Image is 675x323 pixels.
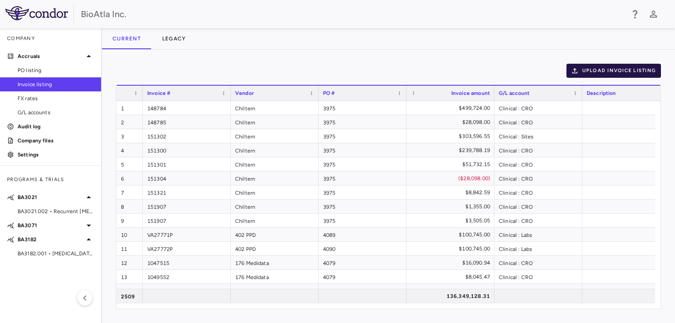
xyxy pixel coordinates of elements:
[143,115,231,129] div: 148785
[319,185,406,199] div: 3975
[102,28,152,49] button: Current
[414,270,490,284] div: $8,045.47
[231,256,319,269] div: 176 Medidata
[494,129,582,143] div: Clinical : Sites
[494,256,582,269] div: Clinical : CRO
[116,289,143,303] div: 2509
[494,270,582,283] div: Clinical : CRO
[231,101,319,115] div: Chiltern
[143,270,231,283] div: 1049552
[494,214,582,227] div: Clinical : CRO
[231,284,319,298] div: Chiltern
[18,66,94,74] span: PO listing
[143,242,231,255] div: VA27772P
[18,80,94,88] span: Invoice listing
[319,143,406,157] div: 3975
[494,284,582,298] div: Clinical : CRO
[18,207,94,215] span: BA3021.002 • Recurrent [MEDICAL_DATA] of the Head and Neck
[116,270,143,283] div: 13
[414,171,490,185] div: ($28,098.00)
[319,200,406,213] div: 3975
[18,250,94,258] span: BA3182.001 • [MEDICAL_DATA]
[231,129,319,143] div: Chiltern
[143,200,231,213] div: 151907
[143,101,231,115] div: 148784
[116,157,143,171] div: 5
[494,228,582,241] div: Clinical : Labs
[414,200,490,214] div: $1,355.00
[231,143,319,157] div: Chiltern
[414,228,490,242] div: $100,745.00
[414,115,490,129] div: $28,098.00
[451,90,490,96] span: Invoice amount
[231,200,319,213] div: Chiltern
[143,129,231,143] div: 151302
[143,143,231,157] div: 151300
[143,214,231,227] div: 151907
[414,101,490,115] div: $499,724.00
[116,171,143,185] div: 6
[231,171,319,185] div: Chiltern
[414,129,490,143] div: $303,596.55
[81,7,624,21] div: BioAtla Inc.
[319,228,406,241] div: 4089
[116,214,143,227] div: 9
[231,157,319,171] div: Chiltern
[116,143,143,157] div: 4
[143,256,231,269] div: 1047515
[143,157,231,171] div: 151301
[116,129,143,143] div: 3
[18,137,94,145] p: Company files
[319,115,406,129] div: 3975
[116,284,143,298] div: 14
[414,185,490,200] div: $8,842.59
[18,52,83,60] p: Accruals
[143,171,231,185] div: 151304
[147,90,171,96] span: Invoice #
[18,94,94,102] span: FX rates
[319,256,406,269] div: 4079
[235,90,254,96] span: Vendor
[319,129,406,143] div: 3975
[494,115,582,129] div: Clinical : CRO
[414,289,490,303] div: 136,349,128.31
[143,185,231,199] div: 151321
[587,90,616,96] span: Description
[5,6,68,20] img: logo-full-BYUhSk78.svg
[323,90,335,96] span: PO #
[494,101,582,115] div: Clinical : CRO
[414,242,490,256] div: $100,745.00
[494,143,582,157] div: Clinical : CRO
[414,143,490,157] div: $239,788.19
[116,256,143,269] div: 12
[319,101,406,115] div: 3975
[319,214,406,227] div: 3975
[319,284,406,298] div: 3975
[116,185,143,199] div: 7
[319,242,406,255] div: 4090
[414,214,490,228] div: $3,505.05
[18,109,94,116] span: G/L accounts
[18,123,94,131] p: Audit log
[566,64,661,78] button: Upload invoice listing
[231,185,319,199] div: Chiltern
[494,171,582,185] div: Clinical : CRO
[414,256,490,270] div: $16,090.94
[319,171,406,185] div: 3975
[18,151,94,159] p: Settings
[231,214,319,227] div: Chiltern
[231,115,319,129] div: Chiltern
[414,157,490,171] div: $51,732.15
[18,236,83,243] p: BA3182
[116,242,143,255] div: 11
[319,270,406,283] div: 4079
[494,242,582,255] div: Clinical : Labs
[231,270,319,283] div: 176 Medidata
[116,115,143,129] div: 2
[143,284,231,298] div: 152635
[116,101,143,115] div: 1
[494,200,582,213] div: Clinical : CRO
[499,90,530,96] span: G/L account
[143,228,231,241] div: VA27771P
[116,200,143,213] div: 8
